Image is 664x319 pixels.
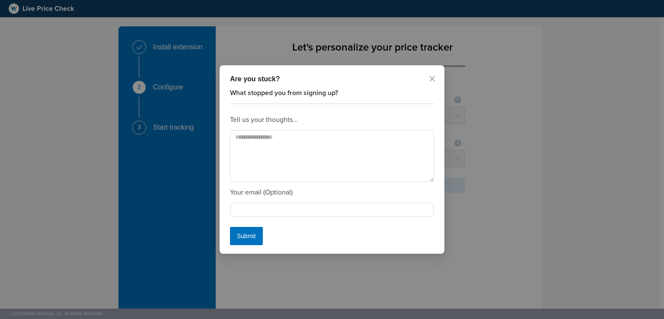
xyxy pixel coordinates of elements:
[230,187,434,198] div: Your email (Optional)
[230,227,263,245] button: Submit
[237,231,256,241] span: Submit
[230,115,434,125] div: Tell us your thoughts...
[230,88,434,104] div: What stopped you from signing up?
[230,74,434,84] div: Are you stuck?
[429,75,436,82] span: close
[428,73,437,82] button: Close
